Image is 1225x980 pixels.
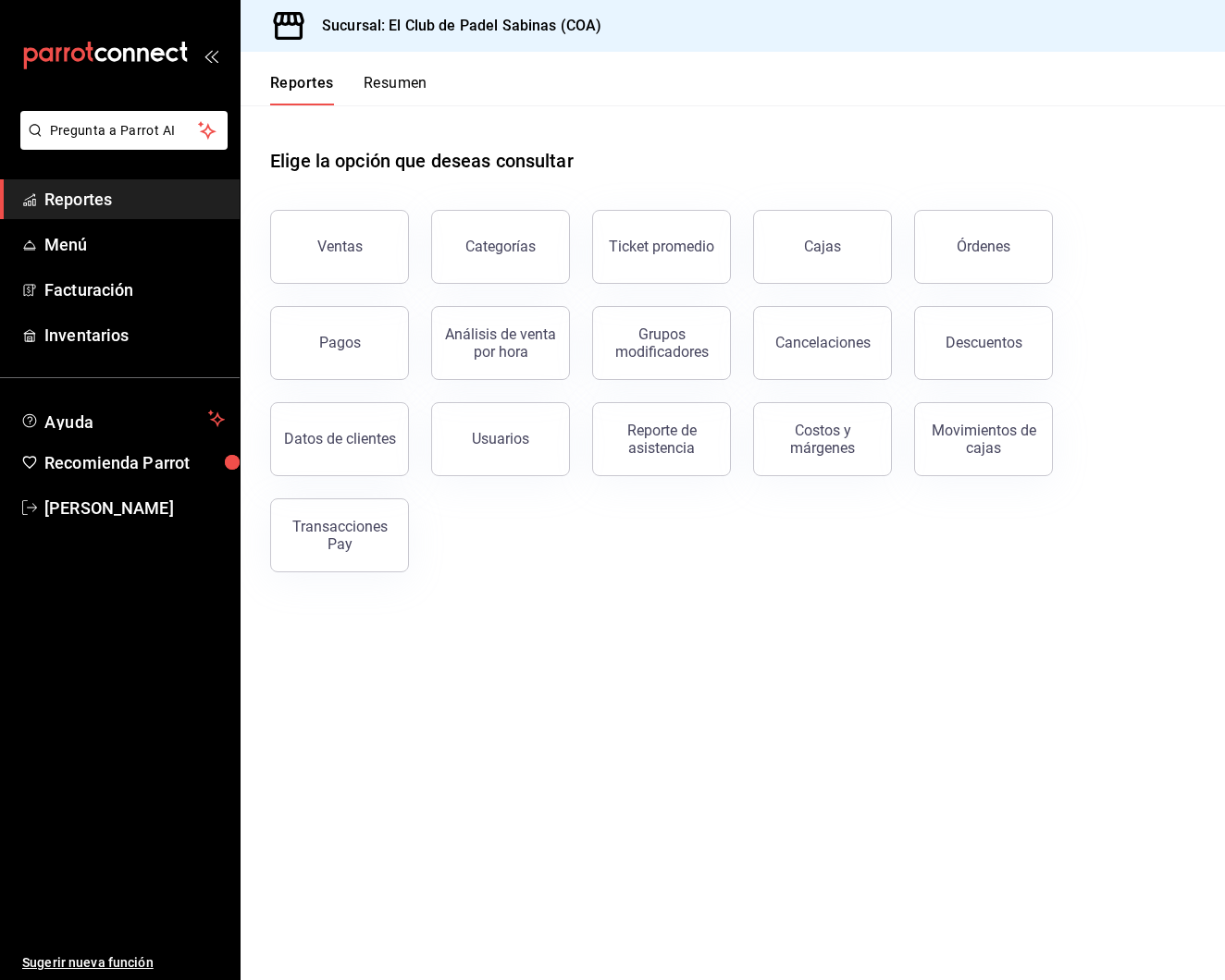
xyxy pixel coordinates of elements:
button: Ventas [270,210,409,284]
span: [PERSON_NAME] [44,496,225,521]
span: Sugerir nueva función [22,953,225,973]
div: Órdenes [957,238,1010,255]
div: Transacciones Pay [282,518,397,553]
button: Análisis de venta por hora [431,306,570,380]
div: Costos y márgenes [765,422,880,457]
h1: Elige la opción que deseas consultar [270,147,574,175]
button: Reportes [270,74,334,105]
div: navigation tabs [270,74,427,105]
div: Pagos [319,334,361,351]
span: Pregunta a Parrot AI [50,121,199,141]
div: Análisis de venta por hora [443,325,558,361]
button: Órdenes [914,210,1053,284]
div: Movimientos de cajas [926,422,1041,457]
span: Ayuda [44,408,201,430]
button: Pagos [270,306,409,380]
div: Usuarios [472,430,529,447]
span: Menú [44,232,225,257]
button: Transacciones Pay [270,498,409,572]
button: Categorías [431,210,570,284]
div: Cajas [804,236,842,258]
span: Recomienda Parrot [44,450,225,475]
a: Cajas [753,210,892,284]
button: Reporte de asistencia [592,402,731,476]
button: Costos y márgenes [753,402,892,476]
div: Datos de clientes [284,430,396,447]
button: Usuarios [431,402,570,476]
button: Grupos modificadores [592,306,731,380]
span: Inventarios [44,323,225,348]
h3: Sucursal: El Club de Padel Sabinas (COA) [307,15,601,37]
div: Descuentos [946,334,1022,351]
button: open_drawer_menu [204,48,218,63]
div: Ticket promedio [609,238,714,255]
button: Resumen [364,74,427,105]
button: Cancelaciones [753,306,892,380]
button: Datos de clientes [270,402,409,476]
button: Pregunta a Parrot AI [20,111,228,150]
button: Movimientos de cajas [914,402,1053,476]
div: Categorías [465,238,536,255]
button: Descuentos [914,306,1053,380]
div: Grupos modificadores [604,325,719,361]
span: Facturación [44,277,225,302]
a: Pregunta a Parrot AI [13,134,228,153]
button: Ticket promedio [592,210,731,284]
span: Reportes [44,187,225,212]
div: Cancelaciones [775,334,871,351]
div: Reporte de asistencia [604,422,719,457]
div: Ventas [317,238,363,255]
